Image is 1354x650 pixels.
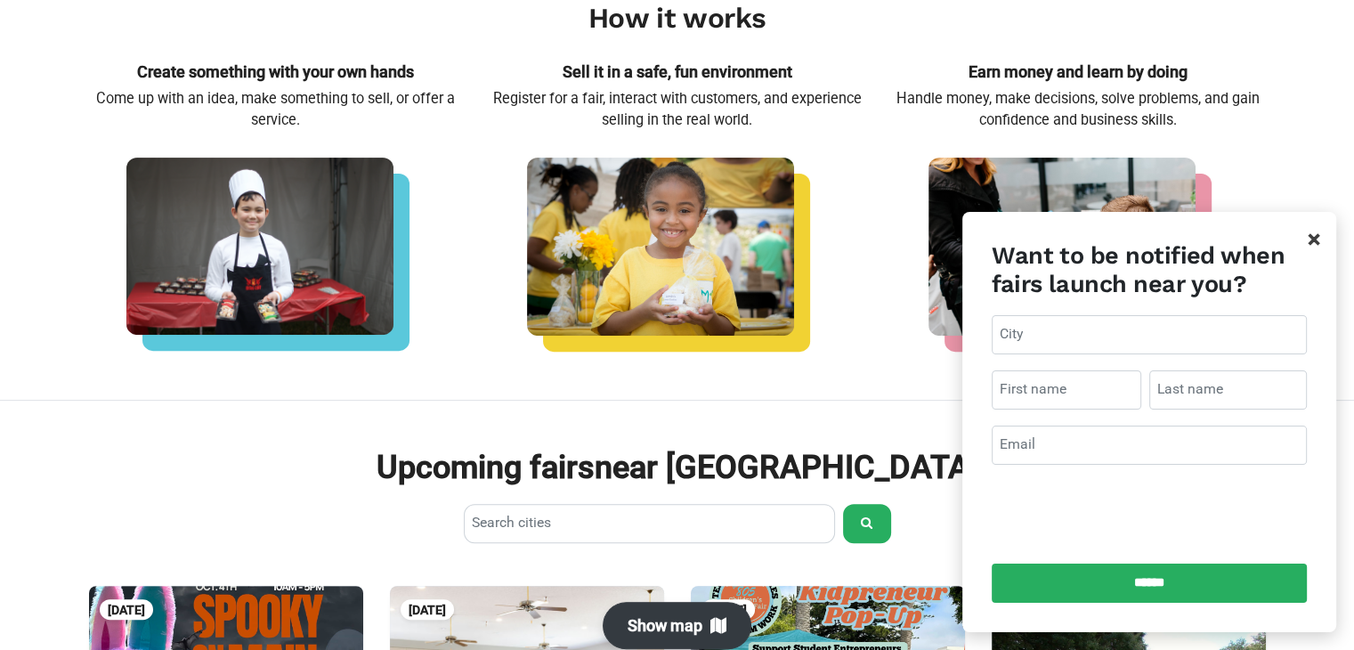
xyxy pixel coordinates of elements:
[126,158,393,335] img: home-businesses-7d10480c5196b55dc496c2b2e5203604e7c3da57af88d72a8dbbe86815821ffc.jpg
[377,449,978,487] p: Upcoming fairs
[1014,481,1285,550] iframe: reCAPTCHA
[891,88,1266,132] p: Handle money, make decisions, solve problems, and gain confidence and business skills.
[992,241,1307,299] h3: Want to be notified when fairs launch near you?
[89,2,1266,36] h2: How it works
[490,60,864,84] p: Sell it in a safe, fun environment
[603,602,751,649] button: Show map
[891,60,1266,84] p: Earn money and learn by doing
[490,88,864,132] p: Register for a fair, interact with customers, and experience selling in the real world.
[1308,225,1320,254] span: ×
[89,60,464,84] p: Create something with your own hands
[527,158,794,336] img: home-communities-a993cc042b1b3e0589ccd4cdcc87c7d7544018c3cb7a7dfcf2890917cbc3bbde.jpg
[595,449,978,486] span: near [GEOGRAPHIC_DATA]
[928,158,1196,336] img: home-experience-fbfbf47500295edefab56a1218fe3541d5c5b2a940b1e97f74cde554a222746f.jpg
[89,88,464,132] p: Come up with an idea, make something to sell, or offer a service.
